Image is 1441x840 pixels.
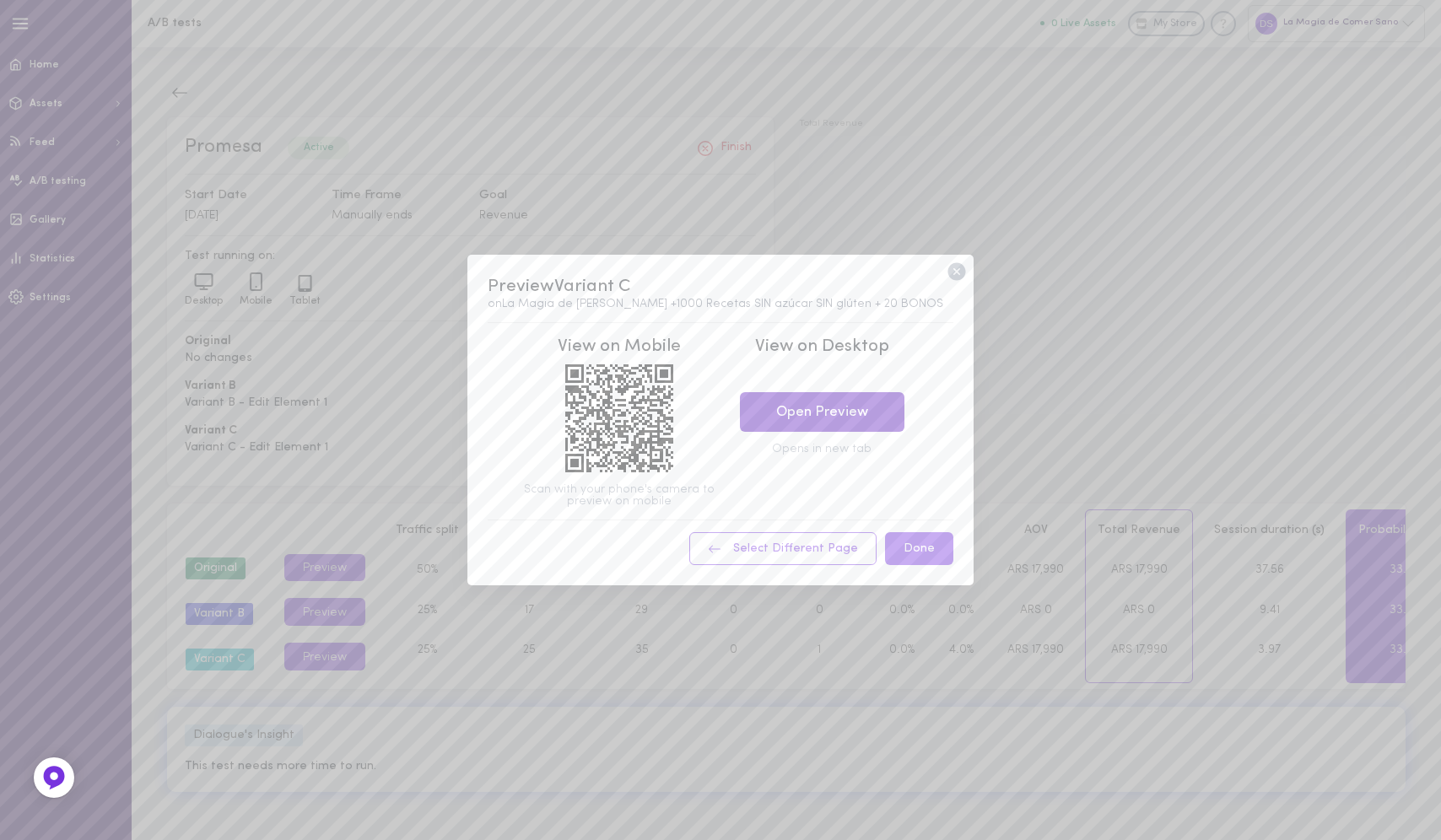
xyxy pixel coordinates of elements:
[522,484,716,508] div: Scan with your phone's camera to preview on mobile
[725,335,919,358] div: View on Desktop
[488,299,953,310] div: on La Magia de [PERSON_NAME] +1000 Recetas SIN azúcar SIN glúten + 20 BONOS
[740,392,904,432] a: Open Preview
[41,765,67,790] img: Feedback Button
[522,335,716,358] div: View on Mobile
[725,444,919,455] div: Opens in new tab
[689,532,877,565] button: Select Different Page
[488,275,953,299] div: Preview Variant C
[885,532,953,565] button: Done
